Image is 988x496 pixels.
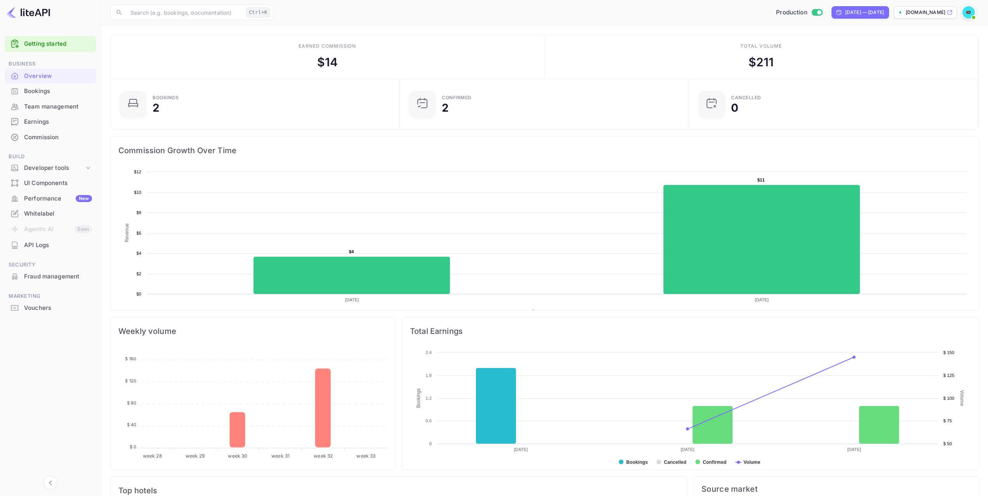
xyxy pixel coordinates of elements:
div: Whitelabel [24,209,92,218]
div: [DATE] — [DATE] [845,9,884,16]
div: Bookings [24,87,92,96]
tspan: $ 0 [130,444,136,449]
tspan: $ 40 [127,422,137,427]
div: API Logs [5,238,96,253]
a: Fraud management [5,269,96,283]
span: Weekly volume [118,325,387,337]
div: 2 [153,102,160,113]
text: Cancelled [664,460,686,465]
div: Click to change the date range period [832,6,889,19]
tspan: week 32 [314,453,333,459]
button: Collapse navigation [43,476,57,490]
div: Earnings [5,114,96,130]
text: Revenue [124,223,130,242]
text: Bookings [416,388,421,408]
div: Developer tools [5,161,96,175]
div: Commission [5,130,96,145]
span: Business [5,60,96,68]
a: API Logs [5,238,96,252]
div: Confirmed [442,95,472,100]
text: $4 [136,251,141,256]
div: 2 [442,102,449,113]
text: 1.2 [425,396,432,401]
text: Volume [959,390,965,406]
tspan: week 28 [143,453,162,459]
div: Total volume [740,43,782,50]
a: Commission [5,130,96,144]
text: Bookings [626,460,648,465]
text: $4 [349,249,354,254]
div: UI Components [24,179,92,188]
tspan: week 30 [228,453,247,459]
div: Vouchers [24,304,92,313]
div: Overview [5,69,96,84]
div: API Logs [24,241,92,250]
span: Commission Growth Over Time [118,144,971,157]
text: 1.8 [425,373,432,378]
p: [DOMAIN_NAME] [906,9,945,16]
input: Search (e.g. bookings, documentation) [126,5,243,20]
text: Volume [743,460,761,465]
tspan: week 33 [356,453,375,459]
span: Source market [701,484,971,494]
span: Build [5,152,96,161]
text: $11 [757,178,765,182]
text: $ 125 [943,373,954,378]
div: CANCELLED [731,95,761,100]
div: Fraud management [24,272,92,281]
text: $6 [136,231,141,235]
a: Bookings [5,84,96,98]
div: Commission [24,133,92,142]
div: $ 14 [317,54,338,71]
text: $ 150 [943,350,954,355]
text: Confirmed [703,460,726,465]
text: $ 50 [943,441,952,446]
div: New [76,195,92,202]
tspan: $ 160 [125,356,136,361]
a: Team management [5,99,96,114]
div: Switch to Sandbox mode [773,8,825,17]
div: Whitelabel [5,206,96,221]
text: $2 [136,271,141,276]
tspan: $ 120 [125,378,136,384]
text: [DATE] [755,297,769,302]
text: $12 [134,169,141,174]
a: Getting started [24,40,92,48]
span: Marketing [5,292,96,301]
div: Bookings [153,95,179,100]
a: Overview [5,69,96,83]
div: 0 [731,102,738,113]
tspan: week 29 [186,453,205,459]
div: Earnings [24,118,92,126]
text: [DATE] [345,297,359,302]
span: Security [5,261,96,269]
span: Production [776,8,807,17]
a: PerformanceNew [5,191,96,206]
text: [DATE] [847,447,861,452]
text: $ 100 [943,396,954,401]
text: 0 [429,441,432,446]
div: Vouchers [5,301,96,316]
div: Bookings [5,84,96,99]
div: Performance [24,194,92,203]
span: Total Earnings [410,325,971,337]
div: Developer tools [24,164,84,173]
div: Overview [24,72,92,81]
a: Whitelabel [5,206,96,221]
div: Team management [24,102,92,111]
img: Ivan Orlov [962,6,975,19]
text: 2.4 [425,350,432,355]
text: $0 [136,292,141,296]
text: $ 75 [943,418,952,423]
img: LiteAPI logo [6,6,50,19]
div: UI Components [5,176,96,191]
div: Earned commission [299,43,356,50]
div: $ 211 [748,54,774,71]
div: Ctrl+K [246,7,270,17]
text: [DATE] [681,447,695,452]
a: UI Components [5,176,96,190]
text: 0.6 [425,418,432,423]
